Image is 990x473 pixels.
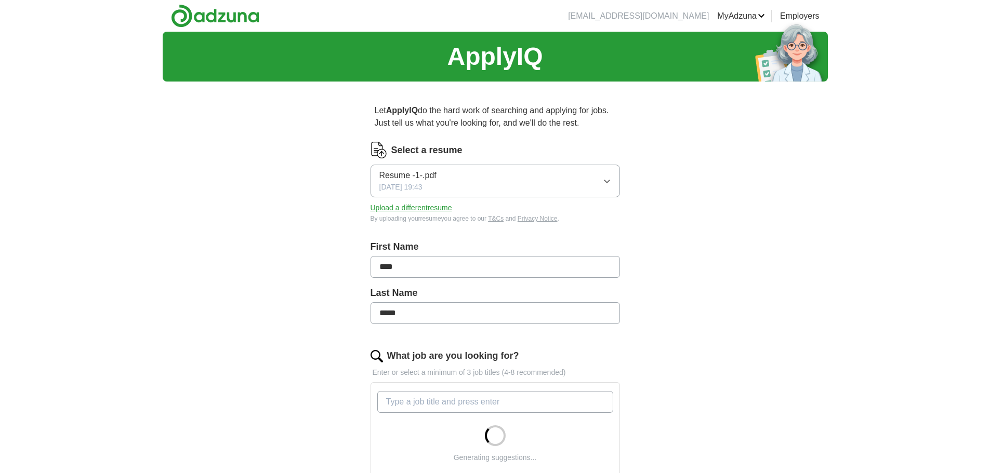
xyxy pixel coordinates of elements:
input: Type a job title and press enter [377,391,613,413]
span: [DATE] 19:43 [379,182,423,193]
img: CV Icon [371,142,387,158]
img: search.png [371,350,383,362]
li: [EMAIL_ADDRESS][DOMAIN_NAME] [568,10,709,22]
label: Last Name [371,286,620,300]
label: First Name [371,240,620,254]
label: What job are you looking for? [387,349,519,363]
a: T&Cs [488,215,504,222]
a: MyAdzuna [717,10,765,22]
h1: ApplyIQ [447,38,543,75]
label: Select a resume [391,143,463,157]
span: Resume -1-.pdf [379,169,437,182]
p: Let do the hard work of searching and applying for jobs. Just tell us what you're looking for, an... [371,100,620,133]
a: Employers [780,10,820,22]
strong: ApplyIQ [386,106,418,115]
div: By uploading your resume you agree to our and . [371,214,620,223]
div: Generating suggestions... [454,452,537,463]
a: Privacy Notice [518,215,558,222]
img: Adzuna logo [171,4,259,28]
p: Enter or select a minimum of 3 job titles (4-8 recommended) [371,367,620,378]
button: Upload a differentresume [371,202,452,213]
button: Resume -1-.pdf[DATE] 19:43 [371,165,620,197]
